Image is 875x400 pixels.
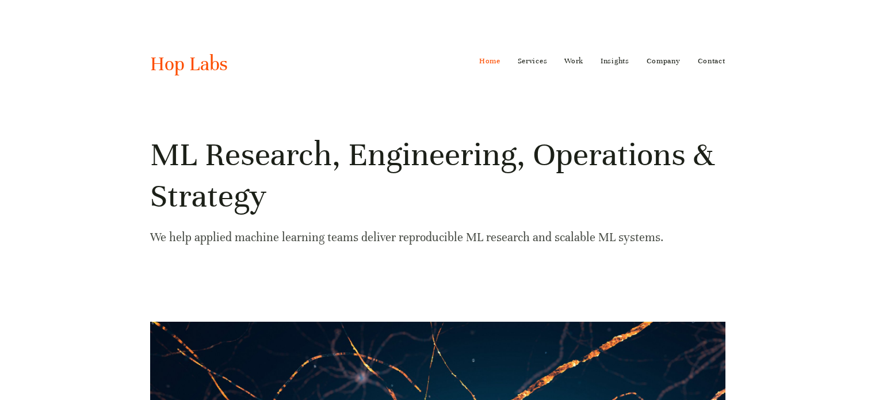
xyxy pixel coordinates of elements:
[564,52,583,70] a: Work
[518,52,548,70] a: Services
[479,52,500,70] a: Home
[698,52,725,70] a: Contact
[601,52,629,70] a: Insights
[150,227,725,247] p: We help applied machine learning teams deliver reproducible ML research and scalable ML systems.
[150,134,725,217] h1: ML Research, Engineering, Operations & Strategy
[150,52,228,76] a: Hop Labs
[647,52,681,70] a: Company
